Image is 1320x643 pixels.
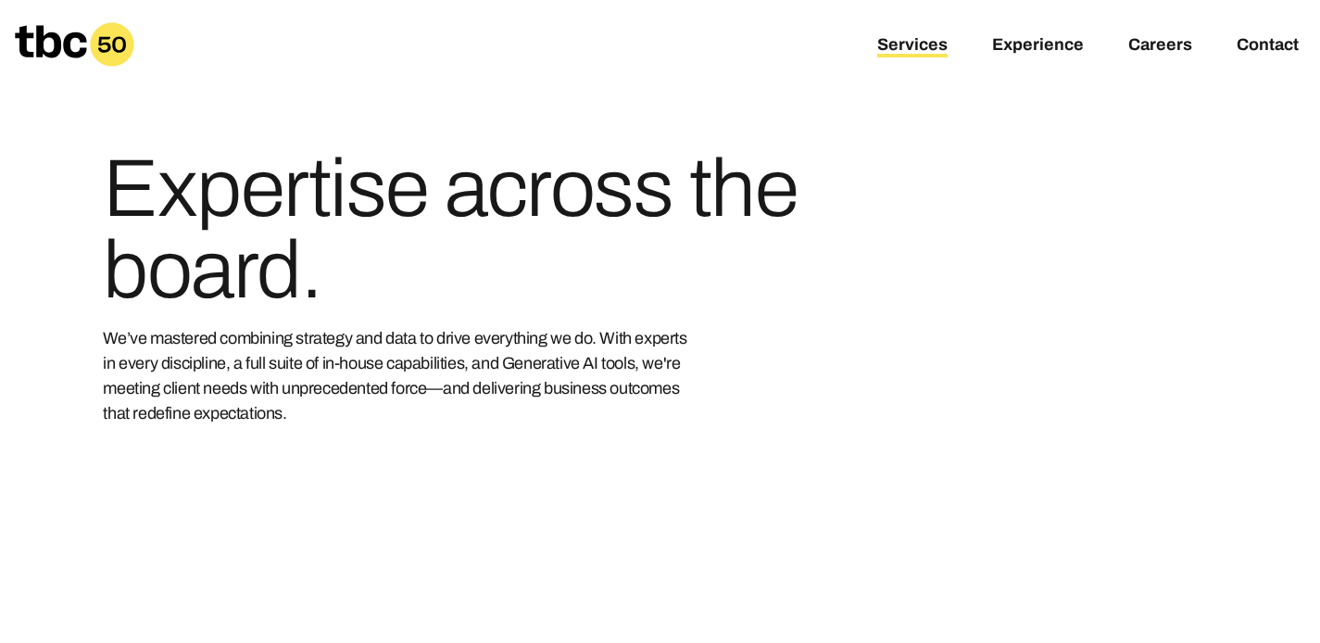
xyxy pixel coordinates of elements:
[877,35,948,57] a: Services
[103,326,696,426] p: We’ve mastered combining strategy and data to drive everything we do. With experts in every disci...
[1237,35,1299,57] a: Contact
[15,22,134,67] a: Homepage
[992,35,1084,57] a: Experience
[103,148,814,311] h1: Expertise across the board.
[1128,35,1192,57] a: Careers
